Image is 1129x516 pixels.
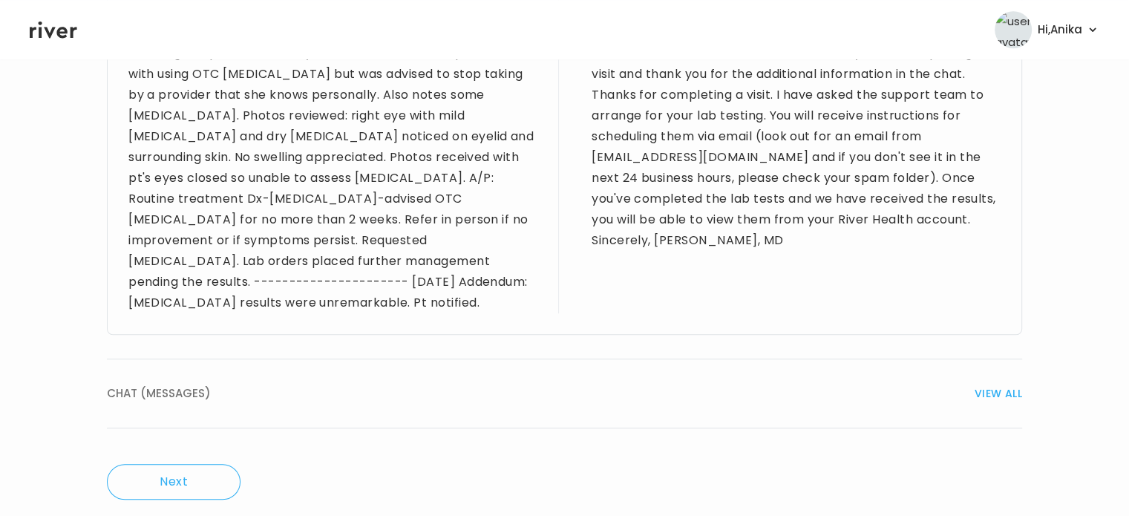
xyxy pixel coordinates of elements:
button: CHAT (MESSAGES)VIEW ALL [107,359,1022,428]
span: CHAT (MESSAGES) [107,383,211,404]
img: user avatar [995,11,1032,48]
span: Hi, Anika [1038,19,1082,40]
button: Next [107,464,240,500]
div: S/O: C/o right eyelid swelling and redness x3 days. Notes symptoms are confined to the outside of... [128,1,537,313]
div: Hi Alexandria, [DATE] PLEASE REVIEW THE FOLLOWING UPDATE TO YOUR TREATMENT PLAN: Your lab testing... [592,1,1001,251]
button: user avatarHi,Anika [995,11,1099,48]
span: VIEW ALL [975,383,1022,404]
